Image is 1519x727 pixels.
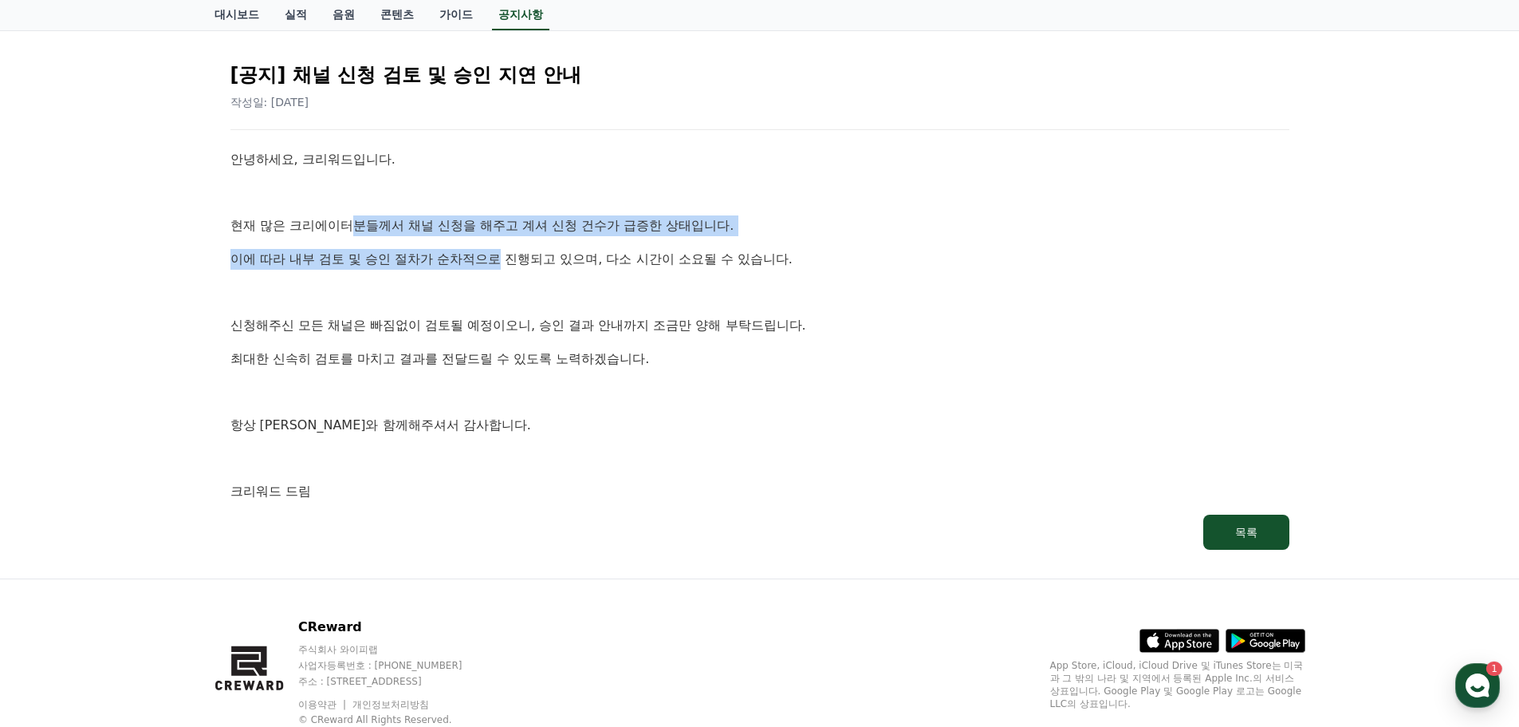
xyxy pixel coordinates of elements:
p: 안녕하세요, 크리워드입니다. [230,149,1289,170]
a: 1대화 [105,506,206,546]
span: 홈 [50,530,60,543]
p: CReward [298,618,493,637]
span: 설정 [246,530,266,543]
p: 신청해주신 모든 채널은 빠짐없이 검토될 예정이오니, 승인 결과 안내까지 조금만 양해 부탁드립니다. [230,315,1289,336]
p: 최대한 신속히 검토를 마치고 결과를 전달드릴 수 있도록 노력하겠습니다. [230,349,1289,369]
span: 작성일: [DATE] [230,96,309,109]
p: 주소 : [STREET_ADDRESS] [298,675,493,688]
a: 목록 [230,515,1289,550]
p: 현재 많은 크리에이터분들께서 채널 신청을 해주고 계셔 신청 건수가 급증한 상태입니다. [230,215,1289,236]
p: 주식회사 와이피랩 [298,643,493,656]
a: 이용약관 [298,699,348,710]
p: 사업자등록번호 : [PHONE_NUMBER] [298,659,493,672]
h2: [공지] 채널 신청 검토 및 승인 지연 안내 [230,62,1289,88]
p: © CReward All Rights Reserved. [298,713,493,726]
p: 크리워드 드림 [230,481,1289,502]
div: 목록 [1235,524,1257,540]
a: 개인정보처리방침 [352,699,429,710]
p: App Store, iCloud, iCloud Drive 및 iTunes Store는 미국과 그 밖의 나라 및 지역에서 등록된 Apple Inc.의 서비스 상표입니다. Goo... [1050,659,1305,710]
span: 1 [162,505,167,518]
p: 이에 따라 내부 검토 및 승인 절차가 순차적으로 진행되고 있으며, 다소 시간이 소요될 수 있습니다. [230,249,1289,270]
a: 홈 [5,506,105,546]
p: 항상 [PERSON_NAME]와 함께해주셔서 감사합니다. [230,415,1289,436]
span: 대화 [146,531,165,543]
button: 목록 [1203,515,1289,550]
a: 설정 [206,506,306,546]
